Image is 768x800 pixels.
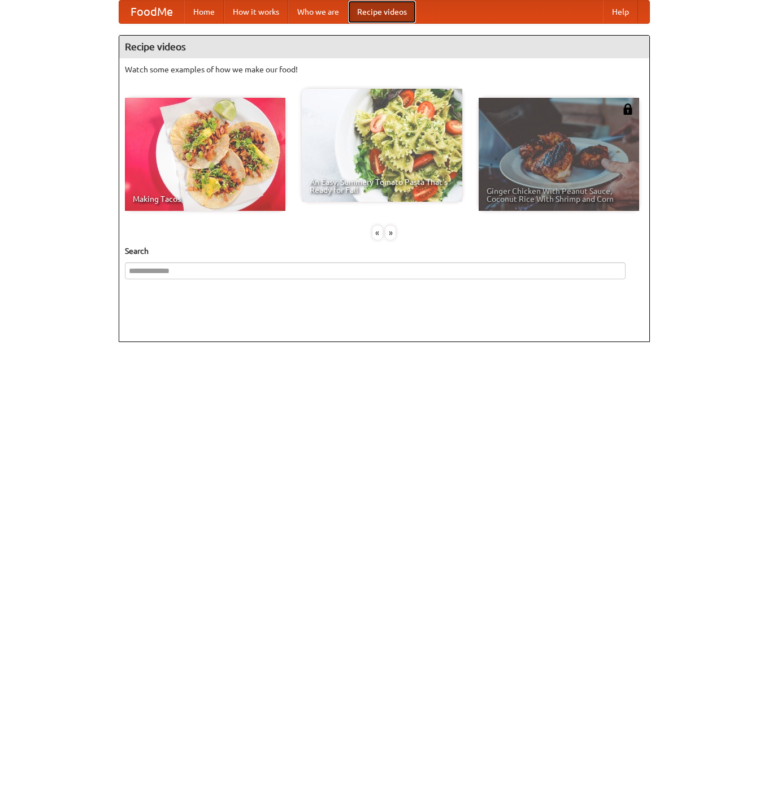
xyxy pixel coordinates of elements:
img: 483408.png [622,103,634,115]
div: « [372,226,383,240]
a: FoodMe [119,1,184,23]
a: Who we are [288,1,348,23]
a: Recipe videos [348,1,416,23]
a: An Easy, Summery Tomato Pasta That's Ready for Fall [302,89,462,202]
div: » [385,226,396,240]
a: Making Tacos [125,98,285,211]
span: An Easy, Summery Tomato Pasta That's Ready for Fall [310,178,454,194]
a: Home [184,1,224,23]
h4: Recipe videos [119,36,649,58]
p: Watch some examples of how we make our food! [125,64,644,75]
h5: Search [125,245,644,257]
a: Help [603,1,638,23]
span: Making Tacos [133,195,277,203]
a: How it works [224,1,288,23]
